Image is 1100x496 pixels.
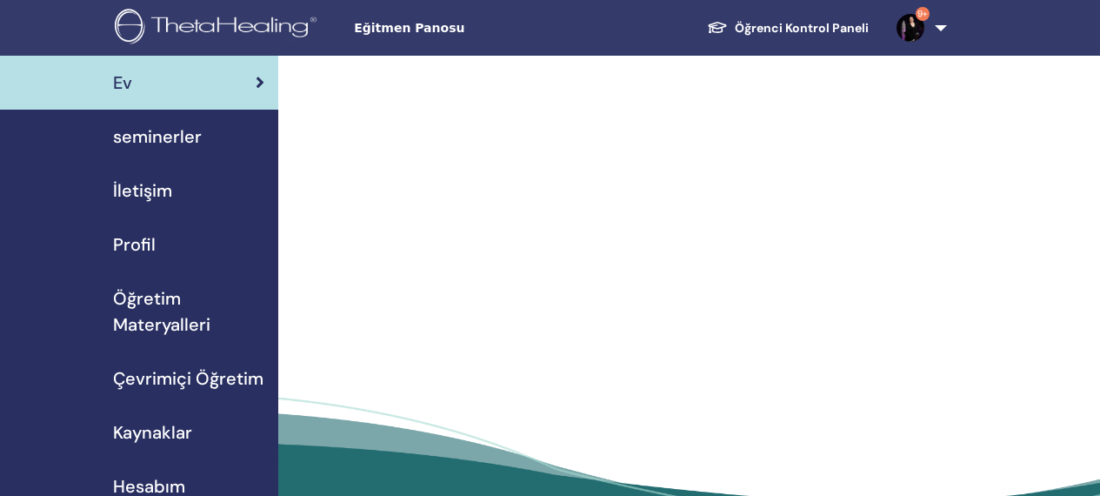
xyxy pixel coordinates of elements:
span: Kaynaklar [113,419,192,446]
img: logo.png [115,9,323,48]
a: Öğrenci Kontrol Paneli [693,12,883,44]
span: Profil [113,231,156,258]
span: Ev [113,70,132,96]
span: Çevrimiçi Öğretim [113,365,263,392]
span: İletişim [113,178,172,204]
img: default.jpg [897,14,924,42]
img: graduation-cap-white.svg [707,20,728,35]
span: seminerler [113,124,202,150]
span: 9+ [916,7,930,21]
span: Öğretim Materyalleri [113,285,264,338]
span: Eğitmen Panosu [354,19,615,37]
